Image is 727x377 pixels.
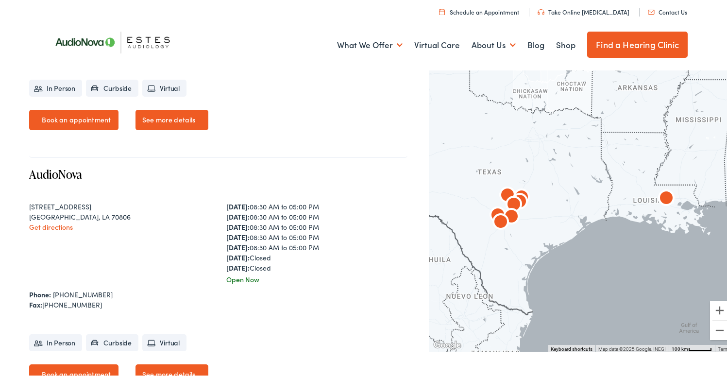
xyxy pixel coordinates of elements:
div: AudioNova [655,186,678,209]
img: utility icon [439,7,445,13]
span: 100 km [672,344,688,350]
div: Open Now [226,273,408,283]
div: [PHONE_NUMBER] [29,298,407,308]
div: AudioNova [489,209,512,233]
a: Book an appointment [29,108,118,128]
strong: [DATE]: [226,251,250,260]
li: In Person [29,78,82,95]
a: What We Offer [337,25,403,61]
li: Virtual [142,78,186,95]
strong: Fax: [29,298,42,308]
strong: [DATE]: [226,210,250,220]
strong: Phone: [29,288,51,297]
strong: [DATE]: [226,200,250,209]
strong: [DATE]: [226,240,250,250]
img: Google [431,337,463,350]
li: In Person [29,332,82,349]
a: Blog [527,25,544,61]
strong: [DATE]: [226,230,250,240]
a: Shop [556,25,575,61]
a: AudioNova [29,164,82,180]
button: Keyboard shortcuts [551,344,592,351]
a: Get directions [29,220,73,230]
img: utility icon [538,7,544,13]
div: AudioNova [500,204,523,227]
div: AudioNova [496,183,519,206]
img: utility icon [648,8,655,13]
span: Map data ©2025 Google, INEGI [598,344,666,350]
a: See more details [135,108,208,128]
div: [STREET_ADDRESS] [29,200,211,210]
strong: [DATE]: [226,261,250,271]
div: AudioNova [502,192,525,215]
a: Contact Us [648,6,687,14]
a: Find a Hearing Clinic [587,30,688,56]
div: [GEOGRAPHIC_DATA], LA 70806 [29,210,211,220]
a: [PHONE_NUMBER] [53,288,113,297]
li: Curbside [86,332,138,349]
strong: [DATE]: [226,220,250,230]
div: AudioNova [486,203,509,226]
a: Schedule an Appointment [439,6,519,14]
a: Take Online [MEDICAL_DATA] [538,6,629,14]
button: Map Scale: 100 km per 45 pixels [669,343,715,350]
li: Virtual [142,332,186,349]
a: Open this area in Google Maps (opens a new window) [431,337,463,350]
div: AudioNova [510,185,533,208]
div: AudioNova [508,189,531,212]
a: Virtual Care [414,25,460,61]
a: About Us [472,25,516,61]
div: 08:30 AM to 05:00 PM 08:30 AM to 05:00 PM 08:30 AM to 05:00 PM 08:30 AM to 05:00 PM 08:30 AM to 0... [226,200,408,271]
li: Curbside [86,78,138,95]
